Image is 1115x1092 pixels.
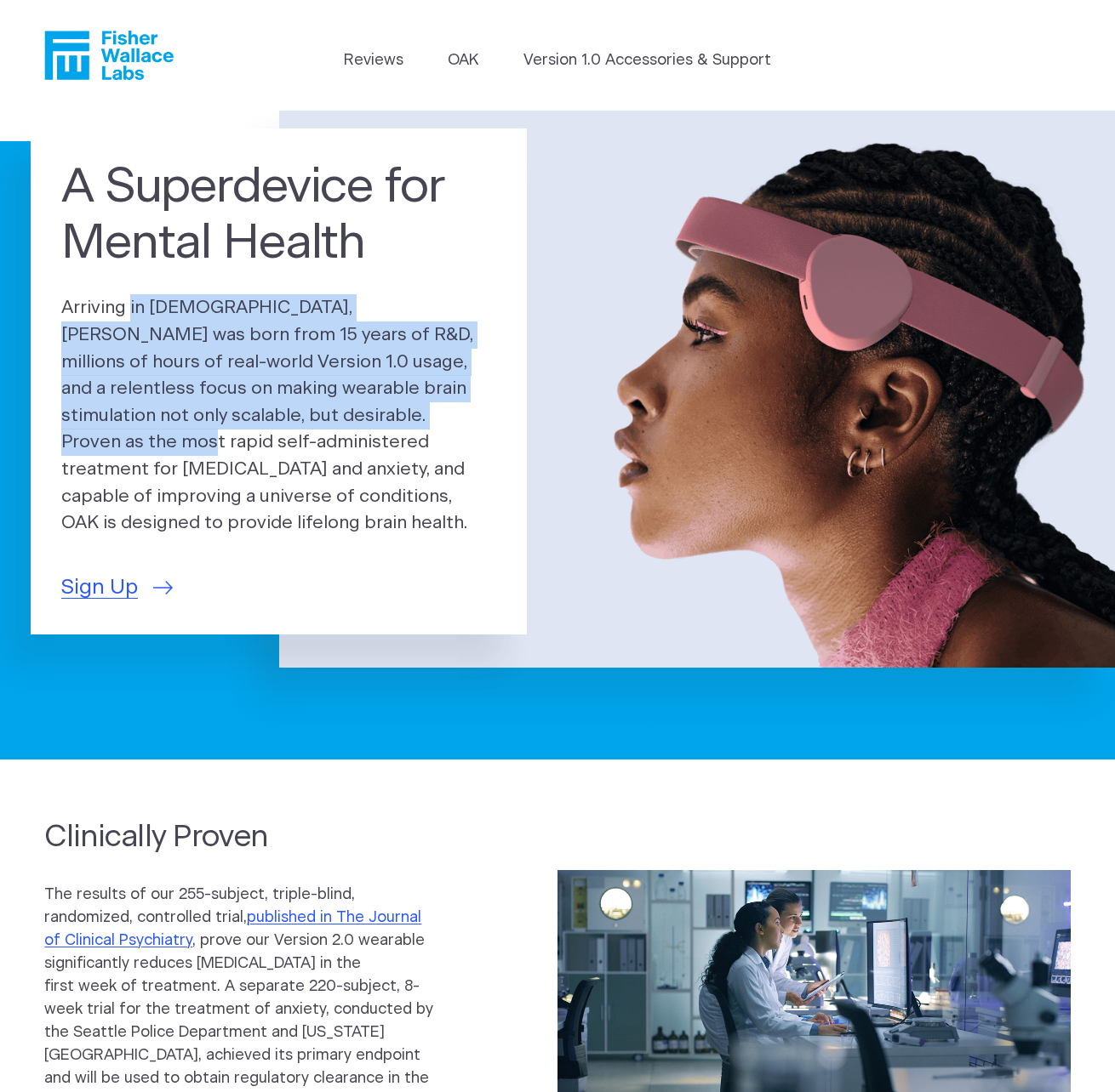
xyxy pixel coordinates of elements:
a: published in The Journal of Clinical Psychiatry [44,910,421,948]
a: Sign Up [61,572,173,604]
h1: A Superdevice for Mental Health [61,159,496,271]
p: Arriving in [DEMOGRAPHIC_DATA], [PERSON_NAME] was born from 15 years of R&D, millions of hours of... [61,294,496,536]
a: Reviews [344,49,403,72]
a: OAK [448,49,478,72]
h2: Clinically Proven [44,817,435,858]
a: Version 1.0 Accessories & Support [523,49,771,72]
a: Fisher Wallace [44,31,174,80]
span: Sign Up [61,572,138,604]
